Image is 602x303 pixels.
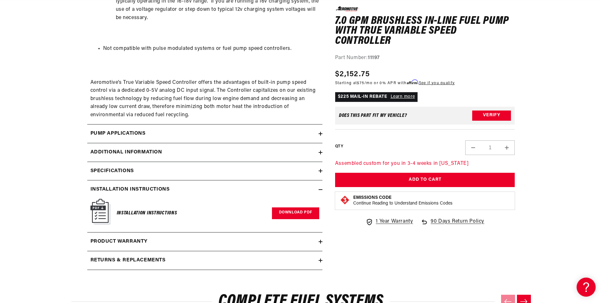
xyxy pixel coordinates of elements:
h2: Installation Instructions [90,185,170,194]
span: 1 Year Warranty [376,217,413,226]
p: Aeromotive’s True Variable Speed Controller offers the advantages of built-in pump speed control ... [90,62,319,119]
span: $75 [357,81,364,85]
a: Learn more [391,94,415,99]
summary: Product warranty [87,232,322,251]
summary: Returns & replacements [87,251,322,270]
button: Verify [472,110,511,120]
summary: Pump Applications [87,125,322,143]
summary: Specifications [87,162,322,180]
a: Download PDF [272,207,319,219]
a: 1 Year Warranty [366,217,413,226]
p: Assembled custom for you in 3-4 weeks in [US_STATE] [335,159,515,168]
div: Part Number: [335,54,515,62]
button: Emissions CodeContinue Reading to Understand Emissions Codes [353,195,453,206]
h2: Product warranty [90,238,148,246]
span: 90 Days Return Policy [431,217,484,232]
p: Continue Reading to Understand Emissions Codes [353,200,453,206]
img: Instruction Manual [90,199,110,225]
div: Does This part fit My vehicle? [339,113,407,118]
summary: Installation Instructions [87,180,322,199]
strong: 11197 [368,55,380,60]
strong: Emissions Code [353,195,392,200]
label: QTY [335,144,343,149]
p: Starting at /mo or 0% APR with . [335,80,455,86]
span: Affirm [407,79,418,84]
img: Emissions code [340,195,350,205]
a: 90 Days Return Policy [420,217,484,232]
h2: Additional information [90,148,162,157]
li: Not compatible with pulse modulated systems or fuel pump speed controllers. [103,45,319,53]
span: $2,152.75 [335,68,370,80]
p: $225 MAIL-IN REBATE [335,92,418,102]
h2: Returns & replacements [90,256,166,265]
h2: Pump Applications [90,130,146,138]
h2: Specifications [90,167,134,175]
summary: Additional information [87,143,322,162]
h1: 7.0 GPM Brushless In-Line Fuel Pump with True Variable Speed Controller [335,16,515,46]
h6: Installation Instructions [117,209,177,218]
a: See if you qualify - Learn more about Affirm Financing (opens in modal) [419,81,455,85]
button: Add to Cart [335,173,515,187]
